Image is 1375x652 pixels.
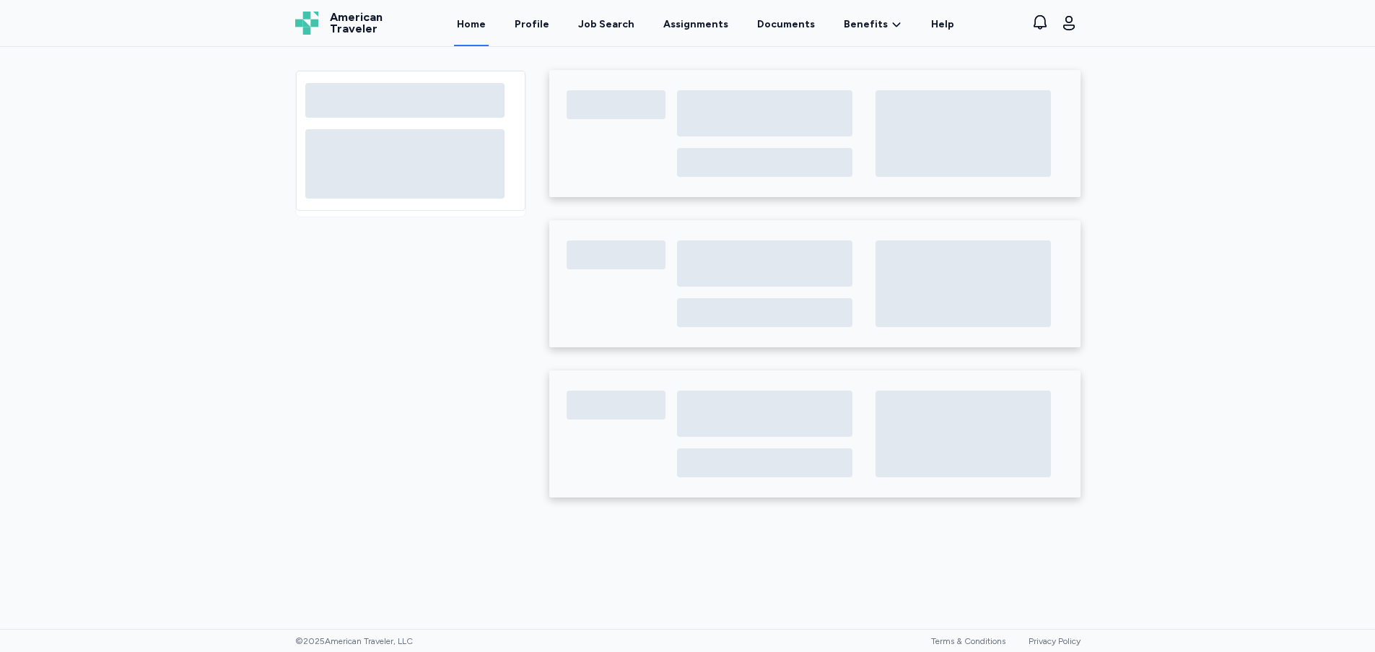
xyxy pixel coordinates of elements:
[454,1,489,46] a: Home
[1029,636,1081,646] a: Privacy Policy
[931,636,1005,646] a: Terms & Conditions
[844,17,888,32] span: Benefits
[578,17,634,32] div: Job Search
[844,17,902,32] a: Benefits
[295,635,413,647] span: © 2025 American Traveler, LLC
[330,12,383,35] span: American Traveler
[295,12,318,35] img: Logo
